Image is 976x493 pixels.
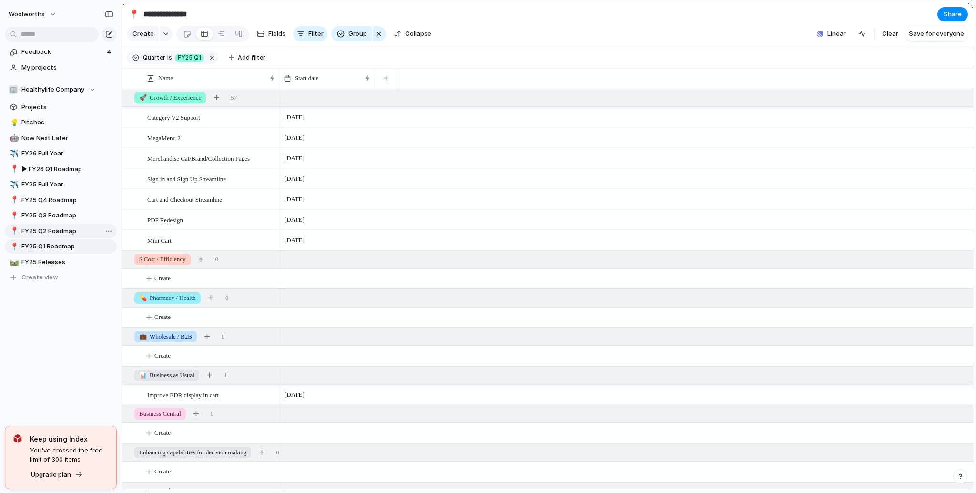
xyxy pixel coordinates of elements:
span: [DATE] [282,389,307,401]
span: Create [154,351,171,360]
span: Create [154,428,171,438]
div: 📍FY25 Q3 Roadmap [5,208,117,223]
span: 0 [222,332,225,341]
span: FY25 Full Year [21,180,113,189]
span: ▶︎ FY26 Q1 Roadmap [21,164,113,174]
span: [DATE] [282,112,307,123]
span: FY25 Releases [21,257,113,267]
a: 📍▶︎ FY26 Q1 Roadmap [5,162,117,176]
button: Filter [293,26,327,41]
button: 💡 [9,118,18,127]
button: woolworths [4,7,61,22]
a: Projects [5,100,117,114]
span: [DATE] [282,214,307,226]
a: 📍FY25 Q2 Roadmap [5,224,117,238]
button: 🏢Healthylife Company [5,82,117,97]
div: ✈️ [10,179,17,190]
div: 📍 [10,164,17,175]
span: Feedback [21,47,104,57]
span: Cart and Checkout Streamline [147,194,222,205]
button: 📍 [9,226,18,236]
span: 0 [215,255,219,264]
button: Fields [253,26,289,41]
span: Clear [882,29,898,39]
button: Create view [5,270,117,285]
span: Create [154,274,171,283]
div: 🤖 [10,133,17,144]
span: Group [348,29,367,39]
span: Wholesale / B2B [139,332,192,341]
span: Business Central [139,409,181,419]
span: Share [944,10,962,19]
span: Save for everyone [909,29,964,39]
span: Category V2 Support [147,112,200,123]
button: Save for everyone [905,26,968,41]
span: Linear [827,29,846,39]
span: $ Cost / Efficiency [139,255,186,264]
span: is [167,53,172,62]
span: Create [154,312,171,322]
a: 💡Pitches [5,115,117,130]
div: 📍 [10,241,17,252]
button: 🤖 [9,134,18,143]
span: [DATE] [282,173,307,185]
span: Upgrade plan [31,470,71,480]
button: 📍 [9,164,18,174]
span: Merchandise Cat/Brand/Collection Pages [147,153,250,164]
span: Name [158,73,173,83]
span: 💼 [139,333,147,340]
div: 📍 [129,8,139,21]
span: Filter [308,29,324,39]
span: [DATE] [282,153,307,164]
span: FY25 Q3 Roadmap [21,211,113,220]
a: 📍FY25 Q4 Roadmap [5,193,117,207]
span: FY26 Full Year [21,149,113,158]
button: ✈️ [9,149,18,158]
div: ✈️FY25 Full Year [5,177,117,192]
span: 0 [276,448,279,457]
span: [DATE] [282,194,307,205]
button: Collapse [390,26,435,41]
div: 📍 [10,195,17,205]
span: Growth / Experience [139,93,201,103]
span: PDP Redesign [147,214,183,225]
a: ✈️FY26 Full Year [5,146,117,161]
button: 📍 [9,211,18,220]
span: You've crossed the free limit of 300 items [30,446,109,464]
span: Pitches [21,118,113,127]
span: 1 [224,370,227,380]
a: My projects [5,61,117,75]
span: Create view [21,273,58,282]
a: Feedback4 [5,45,117,59]
span: Now Next Later [21,134,113,143]
span: Improve EDR display in cart [147,389,219,400]
span: Add filter [238,53,265,62]
button: 🛤️ [9,257,18,267]
span: 4 [107,47,113,57]
a: 📍FY25 Q1 Roadmap [5,239,117,254]
span: MegaMenu 2 [147,132,181,143]
button: Upgrade plan [28,468,86,482]
div: 📍 [10,210,17,221]
span: 🚀 [139,94,147,101]
div: ✈️ [10,148,17,159]
span: Quarter [143,53,165,62]
span: [DATE] [282,235,307,246]
button: Add filter [223,51,271,64]
div: 📍 [10,226,17,236]
span: Sign in and Sign Up Streamline [147,173,226,184]
a: 🤖Now Next Later [5,131,117,145]
span: Projects [21,103,113,112]
span: woolworths [9,10,45,19]
button: ✈️ [9,180,18,189]
span: Create [132,29,154,39]
span: 0 [211,409,214,419]
span: My projects [21,63,113,72]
